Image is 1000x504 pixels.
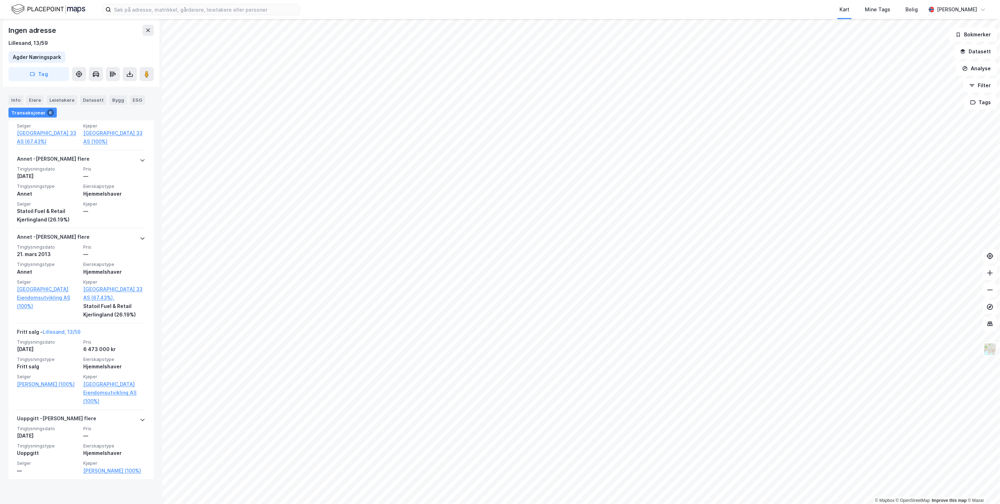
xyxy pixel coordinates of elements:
a: [PERSON_NAME] (100%) [17,380,79,389]
a: [GEOGRAPHIC_DATA] 33 AS (100%) [83,129,145,146]
div: Datasett [80,95,107,105]
span: Tinglysningstype [17,261,79,267]
a: [GEOGRAPHIC_DATA] Eiendomsutvikling AS (100%) [83,380,145,405]
div: Statoil Fuel & Retail Kjerlingland (26.19%) [17,207,79,224]
div: — [17,467,79,475]
span: Selger [17,460,79,466]
span: Pris [83,426,145,432]
div: Kontrollprogram for chat [965,470,1000,504]
div: Annet [17,190,79,198]
span: Tinglysningsdato [17,166,79,172]
span: Tinglysningstype [17,443,79,449]
div: Fritt salg [17,362,79,371]
div: [PERSON_NAME] [937,5,977,14]
span: Selger [17,123,79,129]
span: Eierskapstype [83,183,145,189]
div: Ingen adresse [8,25,57,36]
div: [DATE] [17,172,79,180]
button: Datasett [954,45,997,59]
div: Agder Næringspark [13,53,61,61]
div: — [83,250,145,259]
a: [GEOGRAPHIC_DATA] Eiendomsutvikling AS (100%) [17,285,79,310]
span: Pris [83,339,145,345]
a: [PERSON_NAME] (100%) [83,467,145,475]
span: Selger [17,374,79,380]
span: Selger [17,279,79,285]
div: Mine Tags [865,5,890,14]
div: [DATE] [17,432,79,440]
div: 6 [47,109,54,116]
span: Eierskapstype [83,443,145,449]
div: Hjemmelshaver [83,190,145,198]
div: Hjemmelshaver [83,268,145,276]
div: Annet [17,268,79,276]
div: 21. mars 2013 [17,250,79,259]
div: — [83,172,145,180]
button: Bokmerker [950,28,997,42]
a: [GEOGRAPHIC_DATA] 33 AS (67.43%), [83,285,145,302]
button: Tag [8,67,69,81]
div: Lillesand, 13/59 [8,39,48,47]
div: Hjemmelshaver [83,362,145,371]
span: Eierskapstype [83,356,145,362]
div: 6 473 000 kr [83,345,145,354]
div: ESG [130,95,145,105]
div: Fritt salg - [17,328,80,339]
span: Kjøper [83,279,145,285]
span: Pris [83,244,145,250]
span: Kjøper [83,201,145,207]
span: Pris [83,166,145,172]
div: Uoppgitt - [PERSON_NAME] flere [17,414,96,426]
div: Bygg [109,95,127,105]
a: [GEOGRAPHIC_DATA] 33 AS (67.43%) [17,129,79,146]
button: Tags [964,95,997,109]
div: Leietakere [47,95,77,105]
button: Analyse [956,61,997,76]
span: Selger [17,201,79,207]
span: Eierskapstype [83,261,145,267]
span: Kjøper [83,123,145,129]
span: Tinglysningsdato [17,426,79,432]
div: Statoil Fuel & Retail Kjerlingland (26.19%) [83,302,145,319]
div: Annet - [PERSON_NAME] flere [17,233,90,244]
input: Søk på adresse, matrikkel, gårdeiere, leietakere eller personer [111,4,299,15]
span: Tinglysningstype [17,356,79,362]
a: Improve this map [932,498,967,503]
div: Annet - [PERSON_NAME] flere [17,155,90,166]
span: Tinglysningstype [17,183,79,189]
span: Tinglysningsdato [17,339,79,345]
a: Lillesand, 13/59 [43,329,80,335]
a: OpenStreetMap [896,498,930,503]
div: Transaksjoner [8,107,57,117]
div: [DATE] [17,345,79,354]
a: Mapbox [875,498,895,503]
img: Z [983,343,997,356]
div: Hjemmelshaver [83,449,145,457]
span: Kjøper [83,460,145,466]
iframe: Chat Widget [965,470,1000,504]
div: Uoppgitt [17,449,79,457]
div: Eiere [26,95,44,105]
div: Bolig [906,5,918,14]
div: Kart [840,5,849,14]
div: — [83,432,145,440]
div: — [83,207,145,215]
div: Info [8,95,23,105]
span: Tinglysningsdato [17,244,79,250]
button: Filter [963,78,997,93]
img: logo.f888ab2527a4732fd821a326f86c7f29.svg [11,3,85,16]
span: Kjøper [83,374,145,380]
